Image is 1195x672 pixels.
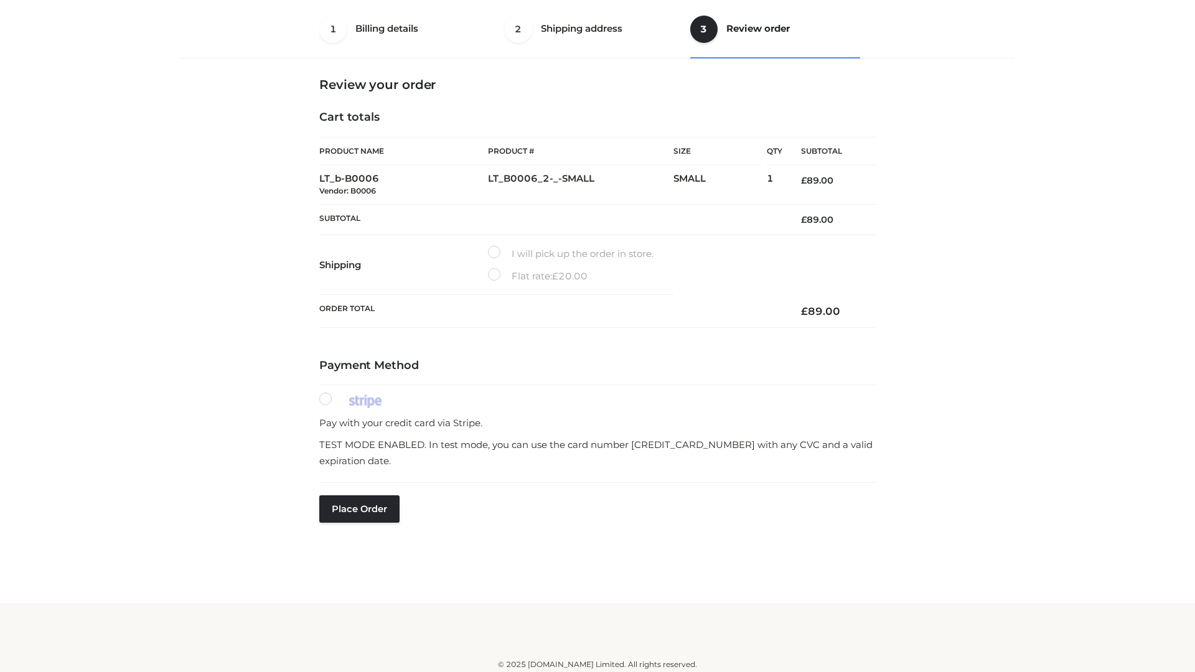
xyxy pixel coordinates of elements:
th: Qty [767,137,782,166]
div: © 2025 [DOMAIN_NAME] Limited. All rights reserved. [185,658,1010,671]
th: Subtotal [782,138,876,166]
th: Product # [488,137,673,166]
td: SMALL [673,166,767,205]
span: £ [801,175,807,186]
bdi: 89.00 [801,305,840,317]
h4: Cart totals [319,111,876,124]
th: Product Name [319,137,488,166]
th: Size [673,138,761,166]
label: I will pick up the order in store. [488,246,654,262]
th: Subtotal [319,204,782,235]
span: £ [801,305,808,317]
h3: Review your order [319,77,876,92]
h4: Payment Method [319,359,876,373]
label: Flat rate: [488,268,588,284]
span: £ [801,214,807,225]
small: Vendor: B0006 [319,186,376,195]
p: TEST MODE ENABLED. In test mode, you can use the card number [CREDIT_CARD_NUMBER] with any CVC an... [319,437,876,469]
th: Shipping [319,235,488,295]
button: Place order [319,495,400,523]
bdi: 20.00 [552,270,588,282]
bdi: 89.00 [801,175,833,186]
td: LT_B0006_2-_-SMALL [488,166,673,205]
td: LT_b-B0006 [319,166,488,205]
bdi: 89.00 [801,214,833,225]
span: £ [552,270,558,282]
th: Order Total [319,295,782,328]
td: 1 [767,166,782,205]
p: Pay with your credit card via Stripe. [319,415,876,431]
